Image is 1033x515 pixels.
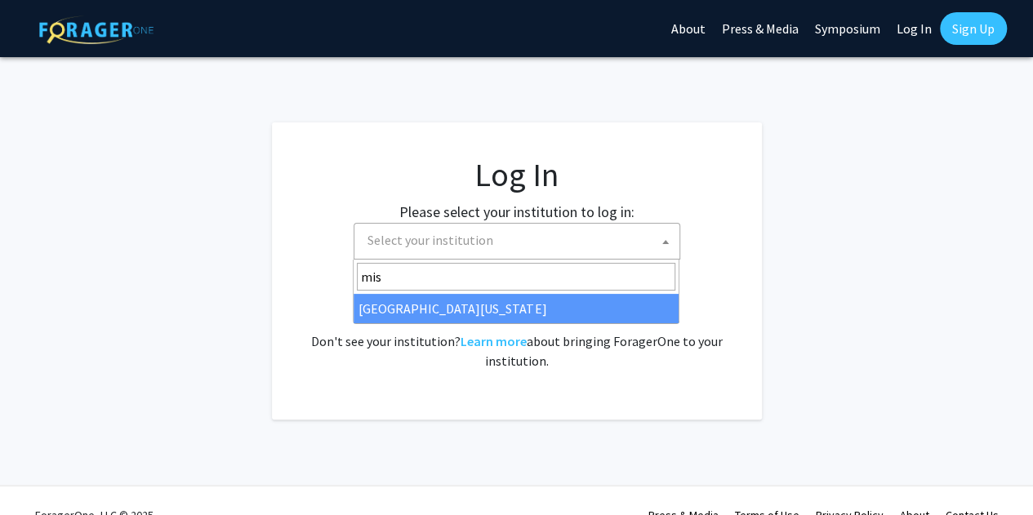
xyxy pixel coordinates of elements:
a: Sign Up [940,12,1007,45]
h1: Log In [305,155,729,194]
span: Select your institution [367,232,493,248]
span: Select your institution [361,224,679,257]
div: No account? . Don't see your institution? about bringing ForagerOne to your institution. [305,292,729,371]
img: ForagerOne Logo [39,16,154,44]
iframe: Chat [12,442,69,503]
li: [GEOGRAPHIC_DATA][US_STATE] [354,294,679,323]
span: Select your institution [354,223,680,260]
input: Search [357,263,675,291]
label: Please select your institution to log in: [399,201,634,223]
a: Learn more about bringing ForagerOne to your institution [461,333,527,349]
